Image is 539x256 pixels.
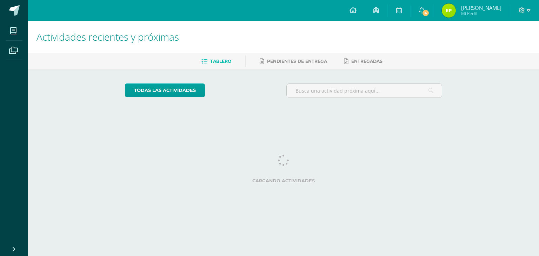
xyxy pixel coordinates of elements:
[260,56,327,67] a: Pendientes de entrega
[422,9,430,17] span: 4
[351,59,382,64] span: Entregadas
[344,56,382,67] a: Entregadas
[461,4,501,11] span: [PERSON_NAME]
[125,83,205,97] a: todas las Actividades
[442,4,456,18] img: 5288f7cfb95f2f118a09f0f319054192.png
[36,30,179,43] span: Actividades recientes y próximas
[267,59,327,64] span: Pendientes de entrega
[201,56,231,67] a: Tablero
[125,178,442,183] label: Cargando actividades
[461,11,501,16] span: Mi Perfil
[287,84,442,97] input: Busca una actividad próxima aquí...
[210,59,231,64] span: Tablero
